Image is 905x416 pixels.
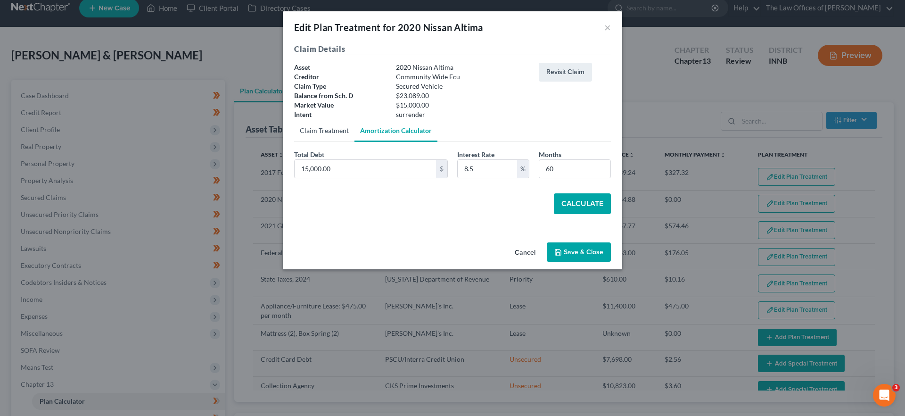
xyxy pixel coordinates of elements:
div: Balance from Sch. D [289,91,391,100]
div: $15,000.00 [391,100,534,110]
div: Creditor [289,72,391,82]
div: Secured Vehicle [391,82,534,91]
div: Community Wide Fcu [391,72,534,82]
div: $23,089.00 [391,91,534,100]
label: Interest Rate [457,150,494,159]
a: Amortization Calculator [354,119,437,142]
div: Edit Plan Treatment for 2020 Nissan Altima [294,21,483,34]
div: 2020 Nissan Altima [391,63,534,72]
button: Calculate [554,193,611,214]
label: Total Debt [294,150,324,159]
button: Revisit Claim [539,63,592,82]
div: Intent [289,110,391,119]
div: Market Value [289,100,391,110]
button: Cancel [507,243,543,262]
input: 10,000.00 [295,160,436,178]
button: Save & Close [547,242,611,262]
a: Claim Treatment [294,119,354,142]
div: Asset [289,63,391,72]
div: % [517,160,529,178]
div: Claim Type [289,82,391,91]
input: 60 [539,160,610,178]
h5: Claim Details [294,43,611,55]
label: Months [539,150,561,159]
button: × [604,22,611,33]
iframe: Intercom live chat [873,384,896,407]
input: 5 [458,160,517,178]
span: 3 [892,384,900,391]
div: $ [436,160,447,178]
div: surrender [391,110,534,119]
